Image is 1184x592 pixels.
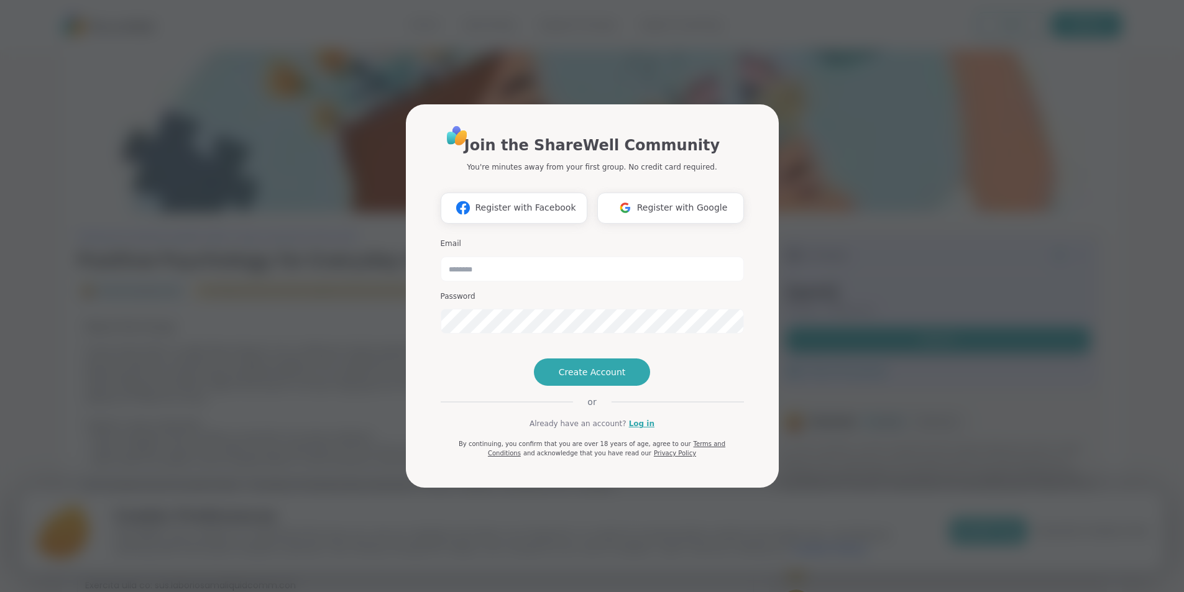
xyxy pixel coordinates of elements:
[572,396,611,408] span: or
[534,358,651,386] button: Create Account
[475,201,576,214] span: Register with Facebook
[441,193,587,224] button: Register with Facebook
[654,450,696,457] a: Privacy Policy
[613,196,637,219] img: ShareWell Logomark
[597,193,744,224] button: Register with Google
[441,291,744,302] h3: Password
[443,122,471,150] img: ShareWell Logo
[441,239,744,249] h3: Email
[559,366,626,378] span: Create Account
[523,450,651,457] span: and acknowledge that you have read our
[464,134,720,157] h1: Join the ShareWell Community
[451,196,475,219] img: ShareWell Logomark
[530,418,626,429] span: Already have an account?
[459,440,691,447] span: By continuing, you confirm that you are over 18 years of age, agree to our
[629,418,654,429] a: Log in
[637,201,728,214] span: Register with Google
[467,162,717,173] p: You're minutes away from your first group. No credit card required.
